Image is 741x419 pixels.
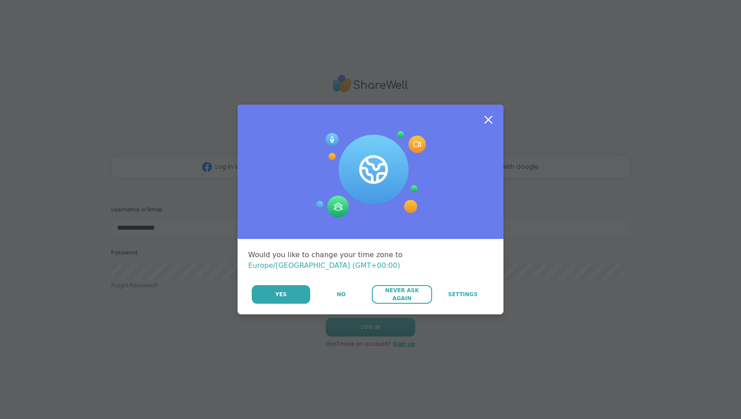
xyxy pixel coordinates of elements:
span: Never Ask Again [376,286,427,302]
div: Would you like to change your time zone to [248,250,493,271]
span: No [337,290,346,298]
a: Settings [433,285,493,304]
button: Never Ask Again [372,285,432,304]
span: Europe/[GEOGRAPHIC_DATA] (GMT+00:00) [248,261,400,270]
button: Yes [252,285,310,304]
img: Session Experience [315,131,426,218]
button: No [311,285,371,304]
span: Yes [275,290,287,298]
span: Settings [448,290,478,298]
